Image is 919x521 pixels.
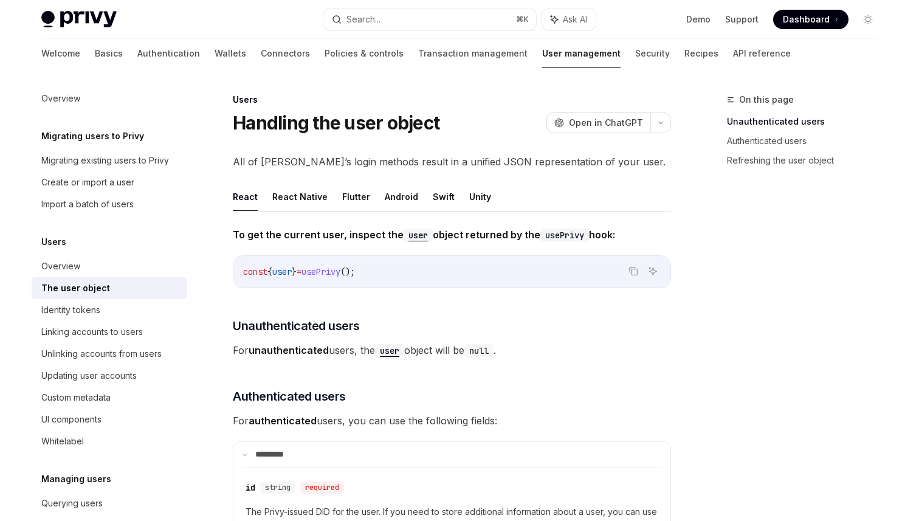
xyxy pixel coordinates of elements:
span: Authenticated users [233,388,346,405]
a: Basics [95,39,123,68]
span: For users, the object will be . [233,342,671,359]
strong: To get the current user, inspect the object returned by the hook: [233,229,615,241]
button: Open in ChatGPT [546,112,650,133]
a: Transaction management [418,39,528,68]
a: Querying users [32,492,187,514]
button: Toggle dark mode [858,10,878,29]
div: Identity tokens [41,303,100,317]
h5: Managing users [41,472,111,486]
a: Authenticated users [727,131,887,151]
button: React Native [272,182,328,211]
div: Unlinking accounts from users [41,347,162,361]
strong: unauthenticated [249,344,329,356]
a: user [375,344,404,356]
span: For users, you can use the following fields: [233,412,671,429]
span: All of [PERSON_NAME]’s login methods result in a unified JSON representation of your user. [233,153,671,170]
a: Whitelabel [32,430,187,452]
div: Overview [41,91,80,106]
a: Recipes [684,39,718,68]
a: Import a batch of users [32,193,187,215]
a: Create or import a user [32,171,187,193]
button: Unity [469,182,491,211]
div: Import a batch of users [41,197,134,212]
button: Ask AI [542,9,596,30]
a: Unauthenticated users [727,112,887,131]
a: API reference [733,39,791,68]
div: Linking accounts to users [41,325,143,339]
span: ⌘ K [516,15,529,24]
div: Custom metadata [41,390,111,405]
button: Android [385,182,418,211]
span: Unauthenticated users [233,317,360,334]
div: The user object [41,281,110,295]
button: React [233,182,258,211]
span: (); [340,266,355,277]
a: Linking accounts to users [32,321,187,343]
button: Swift [433,182,455,211]
a: UI components [32,409,187,430]
span: = [297,266,301,277]
code: user [404,229,433,242]
span: string [265,483,291,492]
a: Overview [32,88,187,109]
a: Overview [32,255,187,277]
a: Refreshing the user object [727,151,887,170]
span: Ask AI [563,13,587,26]
a: Welcome [41,39,80,68]
div: Overview [41,259,80,274]
button: Flutter [342,182,370,211]
div: Whitelabel [41,434,84,449]
code: usePrivy [540,229,589,242]
a: user [404,229,433,241]
img: light logo [41,11,117,28]
div: Create or import a user [41,175,134,190]
a: Authentication [137,39,200,68]
button: Ask AI [645,263,661,279]
strong: authenticated [249,415,317,427]
div: UI components [41,412,102,427]
span: { [267,266,272,277]
a: Identity tokens [32,299,187,321]
a: Custom metadata [32,387,187,409]
span: On this page [739,92,794,107]
a: Dashboard [773,10,848,29]
a: User management [542,39,621,68]
a: Updating user accounts [32,365,187,387]
span: const [243,266,267,277]
a: Support [725,13,759,26]
a: Unlinking accounts from users [32,343,187,365]
a: Policies & controls [325,39,404,68]
div: id [246,481,255,494]
div: Search... [346,12,380,27]
button: Search...⌘K [323,9,536,30]
a: The user object [32,277,187,299]
a: Connectors [261,39,310,68]
code: user [375,344,404,357]
span: usePrivy [301,266,340,277]
code: null [464,344,494,357]
button: Copy the contents from the code block [625,263,641,279]
a: Wallets [215,39,246,68]
a: Demo [686,13,711,26]
h5: Migrating users to Privy [41,129,144,143]
div: required [300,481,344,494]
h1: Handling the user object [233,112,439,134]
span: } [292,266,297,277]
div: Querying users [41,496,103,511]
div: Updating user accounts [41,368,137,383]
a: Security [635,39,670,68]
a: Migrating existing users to Privy [32,150,187,171]
h5: Users [41,235,66,249]
span: Open in ChatGPT [569,117,643,129]
span: user [272,266,292,277]
div: Migrating existing users to Privy [41,153,169,168]
span: Dashboard [783,13,830,26]
div: Users [233,94,671,106]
